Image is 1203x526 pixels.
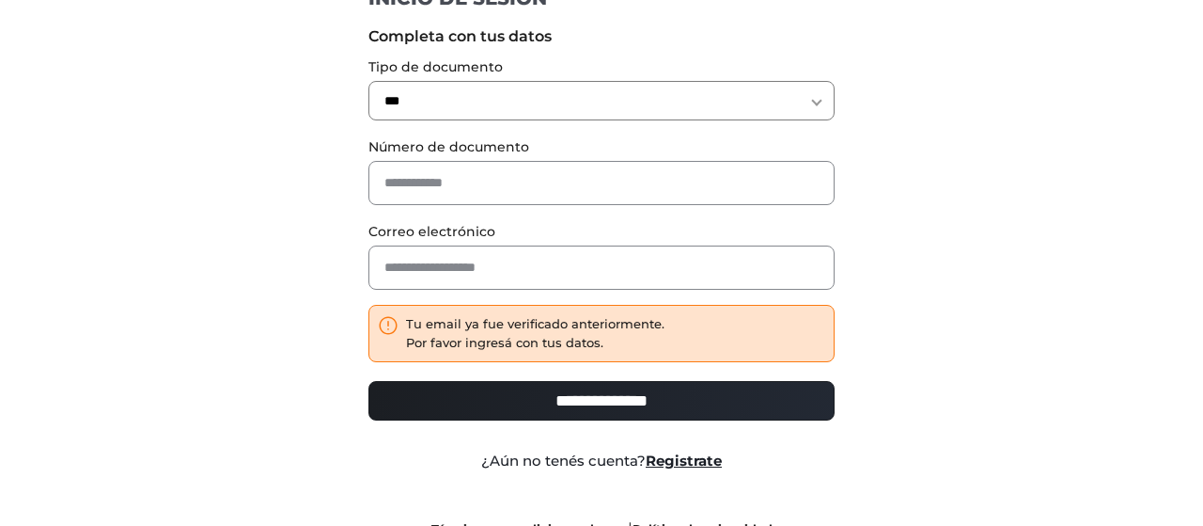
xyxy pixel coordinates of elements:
[354,451,850,472] div: ¿Aún no tenés cuenta?
[368,137,836,157] label: Número de documento
[368,25,836,48] label: Completa con tus datos
[368,57,836,77] label: Tipo de documento
[406,315,664,352] div: Tu email ya fue verificado anteriormente. Por favor ingresá con tus datos.
[368,222,836,242] label: Correo electrónico
[646,452,722,470] a: Registrate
